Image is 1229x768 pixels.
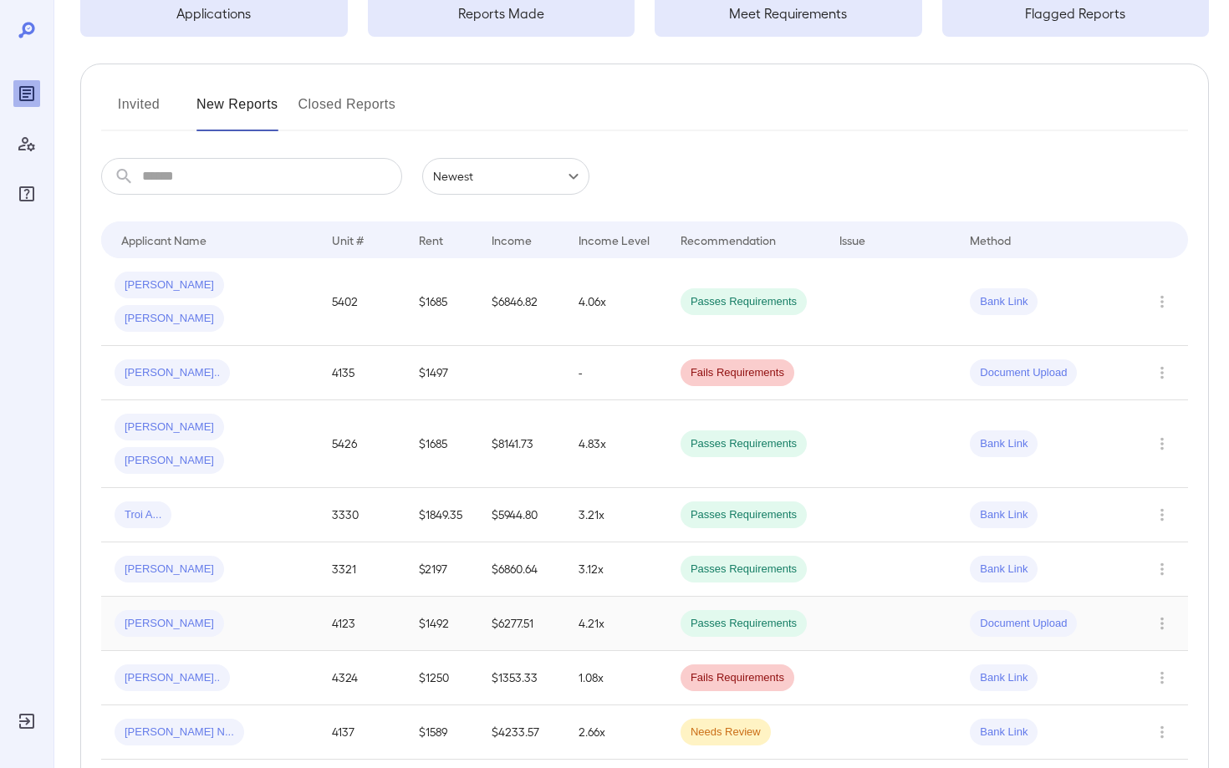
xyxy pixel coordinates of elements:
button: Closed Reports [298,91,396,131]
td: $6846.82 [478,258,565,346]
td: $4233.57 [478,705,565,760]
div: Log Out [13,708,40,735]
span: [PERSON_NAME] [115,277,224,293]
td: 4324 [319,651,405,705]
span: [PERSON_NAME] [115,420,224,435]
td: 2.66x [565,705,667,760]
span: [PERSON_NAME] [115,616,224,632]
h5: Applications [80,3,348,23]
div: Unit # [332,230,364,250]
button: Row Actions [1149,719,1175,745]
span: Document Upload [970,365,1077,381]
td: 5402 [319,258,405,346]
td: $1497 [405,346,478,400]
td: 4.21x [565,597,667,651]
span: Passes Requirements [681,294,807,310]
div: Newest [422,158,589,195]
span: [PERSON_NAME].. [115,365,230,381]
td: $1353.33 [478,651,565,705]
span: [PERSON_NAME] [115,453,224,469]
button: Row Actions [1149,610,1175,637]
h5: Reports Made [368,3,635,23]
h5: Meet Requirements [655,3,922,23]
span: [PERSON_NAME] [115,562,224,577]
button: Row Actions [1149,288,1175,315]
button: New Reports [196,91,278,131]
div: Income Level [579,230,650,250]
span: Bank Link [970,436,1038,452]
td: 3.21x [565,488,667,542]
td: 4.83x [565,400,667,488]
td: $6860.64 [478,542,565,597]
span: Passes Requirements [681,436,807,452]
span: Troi A... [115,507,171,523]
span: Fails Requirements [681,670,794,686]
td: 3330 [319,488,405,542]
td: $1492 [405,597,478,651]
td: 4137 [319,705,405,760]
span: Passes Requirements [681,562,807,577]
td: $1250 [405,651,478,705]
div: Income [492,230,532,250]
span: Bank Link [970,562,1038,577]
td: $6277.51 [478,597,565,651]
td: 4135 [319,346,405,400]
span: Bank Link [970,725,1038,740]
span: Passes Requirements [681,507,807,523]
div: Issue [839,230,866,250]
button: Row Actions [1149,556,1175,582]
span: [PERSON_NAME].. [115,670,230,686]
td: 5426 [319,400,405,488]
td: - [565,346,667,400]
td: 4.06x [565,258,667,346]
td: 1.08x [565,651,667,705]
td: 4123 [319,597,405,651]
span: [PERSON_NAME] [115,311,224,327]
div: Applicant Name [121,230,207,250]
button: Row Actions [1149,501,1175,528]
span: Document Upload [970,616,1077,632]
button: Invited [101,91,176,131]
span: Bank Link [970,294,1038,310]
td: $2197 [405,542,478,597]
div: Rent [419,230,446,250]
span: Bank Link [970,670,1038,686]
div: Method [970,230,1011,250]
span: Bank Link [970,507,1038,523]
td: $1589 [405,705,478,760]
button: Row Actions [1149,664,1175,691]
td: $1685 [405,258,478,346]
button: Row Actions [1149,359,1175,386]
div: Manage Users [13,130,40,157]
span: [PERSON_NAME] N... [115,725,244,740]
div: Recommendation [681,230,776,250]
div: Reports [13,80,40,107]
td: $5944.80 [478,488,565,542]
td: 3321 [319,542,405,597]
td: $1849.35 [405,488,478,542]
h5: Flagged Reports [942,3,1210,23]
td: $8141.73 [478,400,565,488]
td: $1685 [405,400,478,488]
button: Row Actions [1149,430,1175,457]
div: FAQ [13,181,40,207]
span: Needs Review [681,725,771,740]
td: 3.12x [565,542,667,597]
span: Passes Requirements [681,616,807,632]
span: Fails Requirements [681,365,794,381]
